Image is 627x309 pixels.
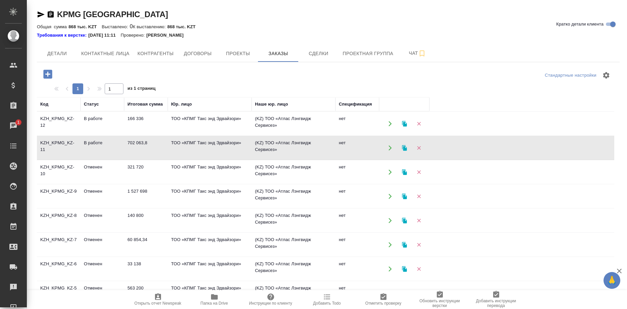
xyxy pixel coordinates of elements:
[127,101,163,108] div: Итоговая сумма
[37,32,88,39] a: Требования к верстке:
[37,160,81,184] td: KZH_KPMG_KZ-10
[335,257,379,281] td: нет
[383,286,397,300] button: Открыть
[243,290,299,309] button: Инструкции по клиенту
[81,209,124,232] td: Отменен
[383,214,397,227] button: Открыть
[383,189,397,203] button: Открыть
[121,32,147,39] p: Проверено:
[81,233,124,257] td: Отменен
[81,49,129,58] span: Контактные лица
[2,117,25,134] a: 1
[40,101,48,108] div: Код
[102,24,129,29] p: Выставлено:
[252,112,335,136] td: (KZ) ТОО «Атлас Лэнгвидж Сервисез»
[133,24,167,29] p: К выставлению:
[37,112,81,136] td: KZH_KPMG_KZ-12
[398,262,411,276] button: Клонировать
[181,49,214,58] span: Договоры
[37,24,68,29] p: Общая сумма
[598,67,614,83] span: Настроить таблицу
[262,49,294,58] span: Заказы
[168,112,252,136] td: ТОО «КПМГ Такс энд Эдвайзори»
[416,299,464,308] span: Обновить инструкции верстки
[138,49,174,58] span: Контрагенты
[37,10,45,18] button: Скопировать ссылку для ЯМессенджера
[472,299,520,308] span: Добавить инструкции перевода
[124,257,168,281] td: 33 138
[124,185,168,208] td: 1 527 698
[252,160,335,184] td: (KZ) ТОО «Атлас Лэнгвидж Сервисез»
[57,10,168,19] a: KPMG [GEOGRAPHIC_DATA]
[201,301,228,306] span: Папка на Drive
[412,262,426,276] button: Удалить
[556,21,604,28] span: Кратко детали клиента
[412,141,426,155] button: Удалить
[68,24,102,29] p: 868 тыс. KZT
[401,49,433,57] span: Чат
[168,185,252,208] td: ТОО «КПМГ Такс энд Эдвайзори»
[252,185,335,208] td: (KZ) ТОО «Атлас Лэнгвидж Сервисез»
[604,272,620,289] button: 🙏
[37,32,88,39] div: Нажми, чтобы открыть папку с инструкцией
[339,101,372,108] div: Спецификация
[383,238,397,252] button: Открыть
[81,257,124,281] td: Отменен
[135,301,181,306] span: Открыть отчет Newspeak
[383,117,397,130] button: Открыть
[37,209,81,232] td: KZH_KPMG_KZ-8
[335,136,379,160] td: нет
[252,209,335,232] td: (KZ) ТОО «Атлас Лэнгвидж Сервисез»
[81,136,124,160] td: В работе
[186,290,243,309] button: Папка на Drive
[418,49,426,57] svg: Подписаться
[124,112,168,136] td: 166 336
[398,238,411,252] button: Клонировать
[412,286,426,300] button: Удалить
[37,257,81,281] td: KZH_KPMG_KZ-6
[168,209,252,232] td: ТОО «КПМГ Такс энд Эдвайзори»
[383,141,397,155] button: Открыть
[252,136,335,160] td: (KZ) ТОО «Атлас Лэнгвидж Сервисез»
[343,49,393,58] span: Проектная группа
[37,136,81,160] td: KZH_KPMG_KZ-11
[146,32,189,39] p: [PERSON_NAME]
[130,290,186,309] button: Открыть отчет Newspeak
[252,281,335,305] td: (KZ) ТОО «Атлас Лэнгвидж Сервисез»
[47,10,55,18] button: Скопировать ссылку
[398,214,411,227] button: Клонировать
[84,101,99,108] div: Статус
[383,262,397,276] button: Открыть
[412,238,426,252] button: Удалить
[335,185,379,208] td: нет
[168,257,252,281] td: ТОО «КПМГ Такс энд Эдвайзори»
[398,117,411,130] button: Клонировать
[124,136,168,160] td: 702 063,8
[398,165,411,179] button: Клонировать
[168,160,252,184] td: ТОО «КПМГ Такс энд Эдвайзори»
[302,49,334,58] span: Сделки
[606,273,618,287] span: 🙏
[335,281,379,305] td: нет
[335,160,379,184] td: нет
[412,189,426,203] button: Удалить
[81,281,124,305] td: Отменен
[398,141,411,155] button: Клонировать
[249,301,292,306] span: Инструкции по клиенту
[412,290,468,309] button: Обновить инструкции верстки
[39,67,57,81] button: Добавить проект
[37,281,81,305] td: KZH_KPMG_KZ-5
[124,233,168,257] td: 60 854,34
[124,281,168,305] td: 563 200
[543,70,598,81] div: split button
[171,101,192,108] div: Юр. лицо
[335,209,379,232] td: нет
[222,49,254,58] span: Проекты
[398,189,411,203] button: Клонировать
[41,49,73,58] span: Детали
[355,290,412,309] button: Отметить проверку
[81,112,124,136] td: В работе
[313,301,341,306] span: Добавить Todo
[299,290,355,309] button: Добавить Todo
[255,101,288,108] div: Наше юр. лицо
